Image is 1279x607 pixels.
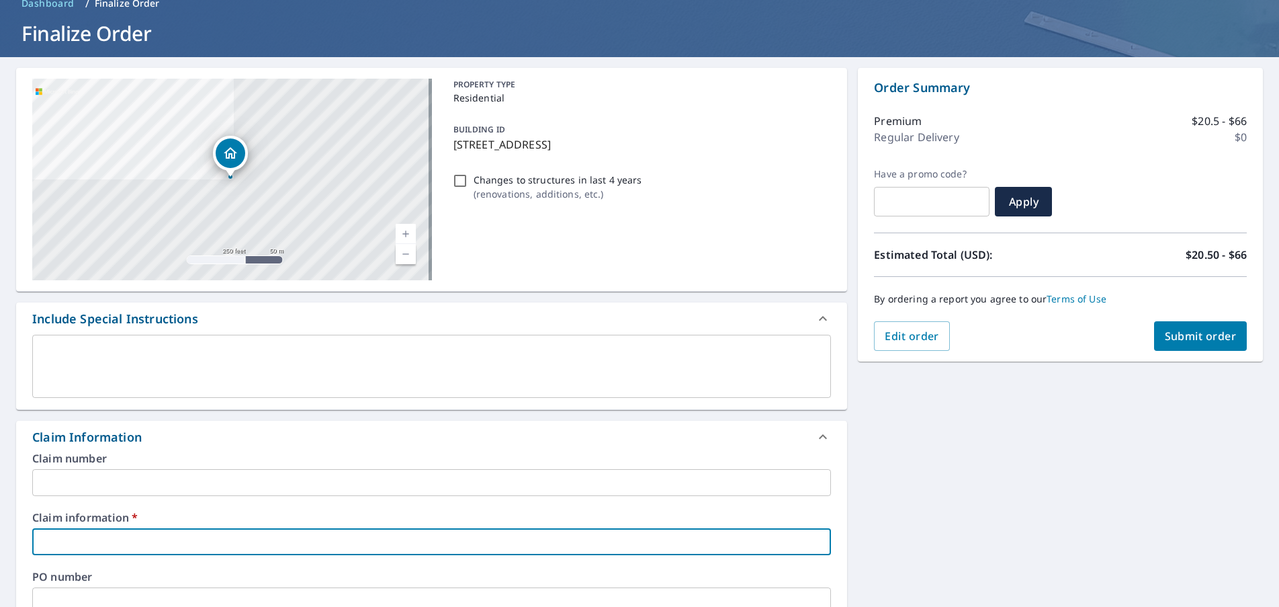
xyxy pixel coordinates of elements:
[453,91,826,105] p: Residential
[32,428,142,446] div: Claim Information
[1186,247,1247,263] p: $20.50 - $66
[874,168,989,180] label: Have a promo code?
[874,113,922,129] p: Premium
[995,187,1052,216] button: Apply
[32,453,831,464] label: Claim number
[1192,113,1247,129] p: $20.5 - $66
[32,512,831,523] label: Claim information
[1235,129,1247,145] p: $0
[16,19,1263,47] h1: Finalize Order
[396,244,416,264] a: Current Level 17, Zoom Out
[874,247,1060,263] p: Estimated Total (USD):
[1047,292,1106,305] a: Terms of Use
[474,173,642,187] p: Changes to structures in last 4 years
[396,224,416,244] a: Current Level 17, Zoom In
[453,136,826,153] p: [STREET_ADDRESS]
[453,124,505,135] p: BUILDING ID
[1165,329,1237,343] span: Submit order
[885,329,939,343] span: Edit order
[1006,194,1041,209] span: Apply
[874,321,950,351] button: Edit order
[1154,321,1247,351] button: Submit order
[213,136,248,177] div: Dropped pin, building 1, Residential property, 180 S Borough Rd Southington, CT 06489
[32,310,198,328] div: Include Special Instructions
[874,79,1247,97] p: Order Summary
[16,302,847,335] div: Include Special Instructions
[874,293,1247,305] p: By ordering a report you agree to our
[16,421,847,453] div: Claim Information
[32,571,831,582] label: PO number
[474,187,642,201] p: ( renovations, additions, etc. )
[874,129,959,145] p: Regular Delivery
[453,79,826,91] p: PROPERTY TYPE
